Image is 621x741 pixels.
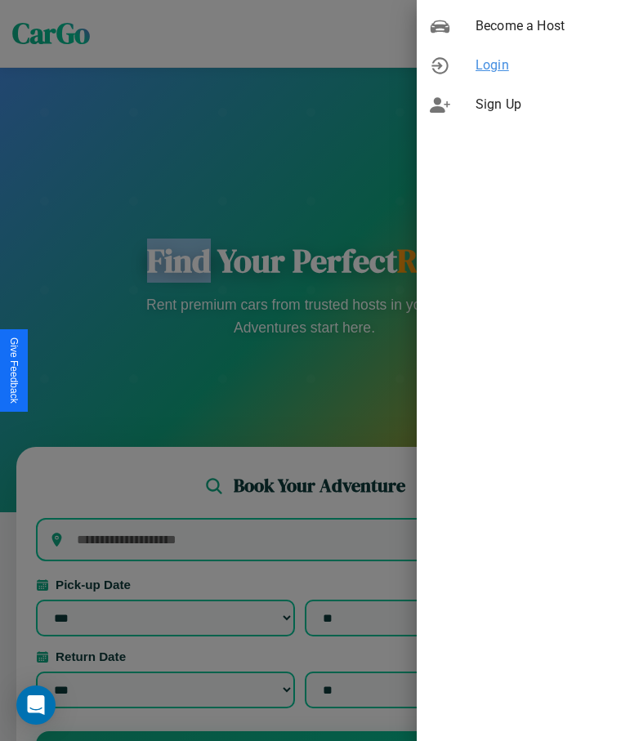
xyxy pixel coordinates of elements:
div: Give Feedback [8,337,20,404]
div: Open Intercom Messenger [16,685,56,725]
div: Sign Up [417,85,621,124]
span: Sign Up [476,95,608,114]
span: Login [476,56,608,75]
div: Become a Host [417,7,621,46]
div: Login [417,46,621,85]
span: Become a Host [476,16,608,36]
